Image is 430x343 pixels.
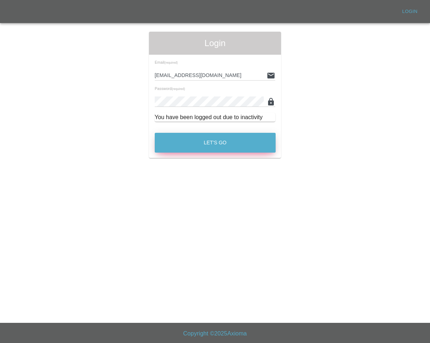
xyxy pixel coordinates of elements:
[155,86,185,91] span: Password
[155,113,276,122] div: You have been logged out due to inactivity
[164,61,177,64] small: (required)
[398,6,421,17] a: Login
[155,37,276,49] span: Login
[155,133,276,153] button: Let's Go
[6,329,424,339] h6: Copyright © 2025 Axioma
[172,87,185,91] small: (required)
[155,60,178,64] span: Email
